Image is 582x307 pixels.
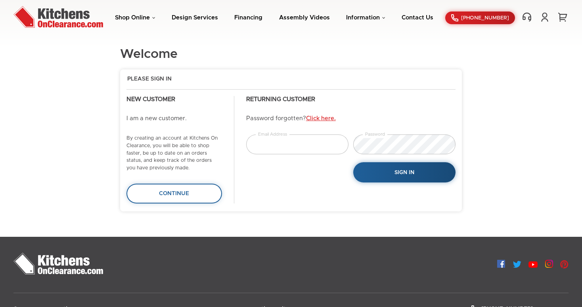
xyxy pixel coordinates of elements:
span: [PHONE_NUMBER] [461,15,509,21]
span: Continue [159,191,189,196]
a: Click here. [306,115,336,121]
a: [PHONE_NUMBER] [445,12,515,24]
p: I am a new customer. [126,115,222,123]
p: Password forgotten? [246,115,456,123]
a: Continue [126,184,222,203]
a: Information [346,15,385,21]
small: By creating an account at Kitchens On Clearance, you will be able to shop faster, be up to date o... [126,136,218,171]
img: Kitchens On Clearance [13,6,103,28]
a: Design Services [172,15,218,21]
img: Instagram [545,260,553,268]
a: Assembly Videos [279,15,330,21]
img: Youtube [528,261,538,268]
strong: New Customer [126,96,175,102]
span: Sign In [394,170,414,175]
button: Sign In [353,162,456,182]
a: Shop Online [115,15,155,21]
h1: Welcome [120,48,178,61]
span: Please Sign In [127,76,172,83]
img: Facebook [497,260,505,268]
a: Financing [234,15,262,21]
img: Kitchens On Clearance [13,253,103,274]
a: Contact Us [402,15,433,21]
strong: Returning Customer [246,96,315,102]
